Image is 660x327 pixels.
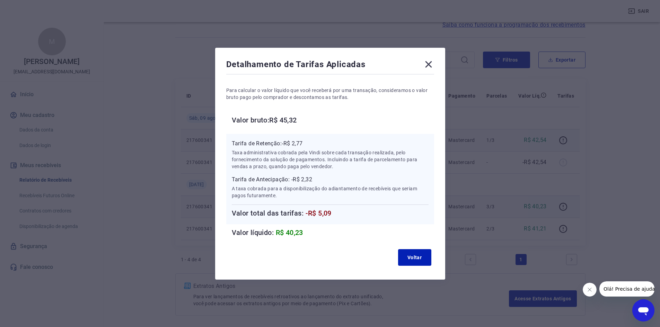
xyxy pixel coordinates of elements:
[632,299,654,321] iframe: Botão para abrir a janela de mensagens
[599,281,654,297] iframe: Mensagem da empresa
[306,209,332,217] span: -R$ 5,09
[232,227,434,238] h6: Valor líquido:
[232,115,434,126] h6: Valor bruto: R$ 45,32
[398,249,431,266] button: Voltar
[276,228,303,237] span: R$ 40,23
[583,283,597,297] iframe: Fechar mensagem
[232,175,429,184] p: Tarifa de Antecipação: -R$ 2,32
[232,208,429,219] h6: Valor total das tarifas:
[232,139,429,148] p: Tarifa de Retenção: -R$ 2,77
[226,87,434,101] p: Para calcular o valor líquido que você receberá por uma transação, consideramos o valor bruto pag...
[226,59,434,73] div: Detalhamento de Tarifas Aplicadas
[232,149,429,170] p: Taxa administrativa cobrada pela Vindi sobre cada transação realizada, pelo fornecimento da soluç...
[4,5,58,10] span: Olá! Precisa de ajuda?
[232,185,429,199] p: A taxa cobrada para a disponibilização do adiantamento de recebíveis que seriam pagos futuramente.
